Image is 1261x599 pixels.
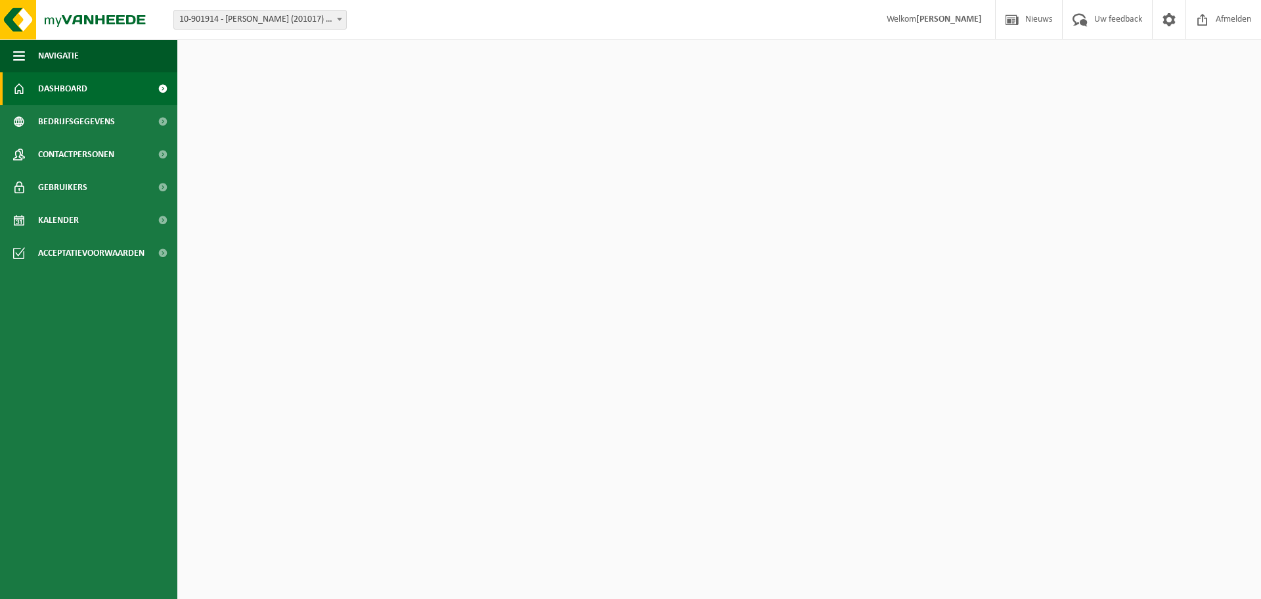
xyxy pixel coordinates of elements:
[38,39,79,72] span: Navigatie
[916,14,982,24] strong: [PERSON_NAME]
[38,72,87,105] span: Dashboard
[38,138,114,171] span: Contactpersonen
[38,237,144,270] span: Acceptatievoorwaarden
[173,10,347,30] span: 10-901914 - AVA AALST (201017) - AALST
[38,105,115,138] span: Bedrijfsgegevens
[38,171,87,204] span: Gebruikers
[174,11,346,29] span: 10-901914 - AVA AALST (201017) - AALST
[38,204,79,237] span: Kalender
